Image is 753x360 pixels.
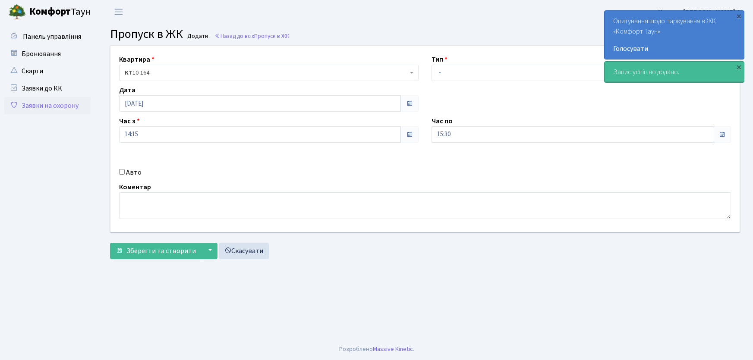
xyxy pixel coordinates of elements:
[373,344,413,354] a: Massive Kinetic
[110,25,183,43] span: Пропуск в ЖК
[214,32,290,40] a: Назад до всіхПропуск в ЖК
[658,7,743,17] a: Цитрус [PERSON_NAME] А.
[29,5,71,19] b: Комфорт
[23,32,81,41] span: Панель управління
[186,33,211,40] small: Додати .
[339,344,414,354] div: Розроблено .
[119,116,140,126] label: Час з
[125,69,132,77] b: КТ
[125,69,408,77] span: <b>КТ</b>&nbsp;&nbsp;&nbsp;&nbsp;10-164
[119,65,419,81] span: <b>КТ</b>&nbsp;&nbsp;&nbsp;&nbsp;10-164
[4,63,91,80] a: Скарги
[734,63,743,71] div: ×
[432,54,447,65] label: Тип
[4,97,91,114] a: Заявки на охорону
[432,116,453,126] label: Час по
[9,3,26,21] img: logo.png
[605,62,744,82] div: Запис успішно додано.
[29,5,91,19] span: Таун
[119,54,154,65] label: Квартира
[119,182,151,192] label: Коментар
[119,85,135,95] label: Дата
[613,44,735,54] a: Голосувати
[4,28,91,45] a: Панель управління
[254,32,290,40] span: Пропуск в ЖК
[110,243,202,259] button: Зберегти та створити
[108,5,129,19] button: Переключити навігацію
[605,11,744,59] div: Опитування щодо паркування в ЖК «Комфорт Таун»
[126,246,196,256] span: Зберегти та створити
[734,12,743,20] div: ×
[4,45,91,63] a: Бронювання
[219,243,269,259] a: Скасувати
[4,80,91,97] a: Заявки до КК
[126,167,142,178] label: Авто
